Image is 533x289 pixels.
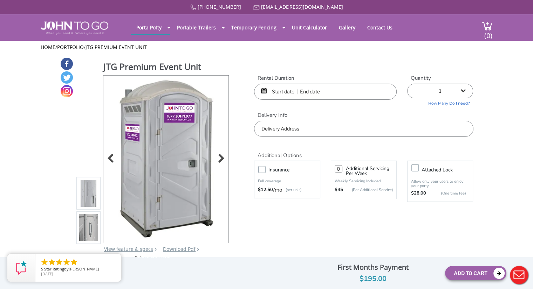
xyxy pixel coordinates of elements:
[41,267,116,272] span: by
[198,3,241,10] a: [PHONE_NUMBER]
[41,44,492,51] ul: / /
[346,166,393,176] h3: Additional Servicing Per Week
[69,266,99,272] span: [PERSON_NAME]
[287,21,332,34] a: Unit Calculator
[334,21,361,34] a: Gallery
[268,165,323,174] h3: Insurance
[254,144,473,159] h2: Additional Options
[41,266,43,272] span: 5
[407,98,473,106] a: How Many Do I need?
[343,187,393,192] p: (Per Additional Service)
[62,258,71,266] li: 
[254,75,397,82] label: Rental Duration
[254,112,473,119] label: Delivery Info
[14,261,28,275] img: Review Rating
[104,246,153,252] a: View feature & specs
[86,44,147,50] a: JTG Premium Event Unit
[258,178,316,185] p: Full coverage
[61,85,73,97] a: Instagram
[254,121,473,137] input: Delivery Address
[411,190,426,197] strong: $28.00
[226,21,282,34] a: Temporary Fencing
[407,75,473,82] label: Quantity
[61,71,73,84] a: Twitter
[335,178,393,184] p: Weekly Servicing Included
[131,21,167,34] a: Porta Potty
[505,261,533,289] button: Live Chat
[57,44,84,50] a: Portfolio
[362,21,398,34] a: Contact Us
[306,273,440,284] div: $195.00
[197,248,199,251] img: chevron.png
[258,186,316,193] div: /mo
[335,186,343,193] strong: $45
[79,112,98,276] img: Product
[254,84,397,100] input: Start date | End date
[430,190,466,197] p: {One time fee}
[41,271,53,276] span: [DATE]
[113,76,219,240] img: Product
[422,165,476,174] h3: Attached lock
[306,261,440,273] div: First Months Payment
[482,21,492,31] img: cart a
[335,165,342,173] input: 0
[41,44,55,50] a: Home
[48,258,56,266] li: 
[76,254,230,261] div: Colors may vary
[44,266,64,272] span: Star Rating
[40,258,49,266] li: 
[445,266,506,280] button: Add To Cart
[282,186,301,193] p: (per unit)
[261,3,343,10] a: [EMAIL_ADDRESS][DOMAIN_NAME]
[61,58,73,70] a: Facebook
[253,5,260,10] img: Mail
[70,258,78,266] li: 
[172,21,221,34] a: Portable Trailers
[41,21,108,35] img: JOHN to go
[55,258,63,266] li: 
[190,5,196,10] img: Call
[103,61,230,75] h1: JTG Premium Event Unit
[484,25,492,40] span: (0)
[411,179,469,188] p: Allow only your users to enjoy your potty.
[258,186,273,193] strong: $12.50
[163,246,196,252] a: Download Pdf
[155,248,157,251] img: right arrow icon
